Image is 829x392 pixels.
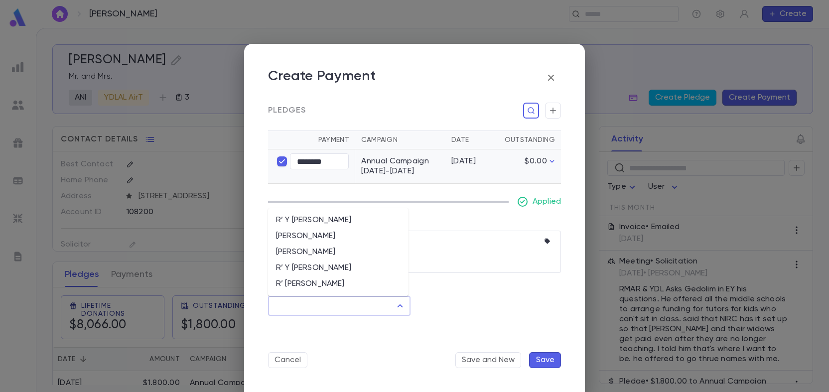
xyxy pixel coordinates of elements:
[495,149,561,184] td: $0.00
[268,212,409,228] li: R’ Y [PERSON_NAME]
[268,276,409,292] li: R’ [PERSON_NAME]
[268,352,307,368] button: Cancel
[455,352,521,368] button: Save and New
[268,228,409,244] li: [PERSON_NAME]
[268,244,409,260] li: [PERSON_NAME]
[533,197,561,207] p: Applied
[355,149,445,184] td: Annual Campaign [DATE]-[DATE]
[355,131,445,149] th: Campaign
[268,68,376,88] p: Create Payment
[495,131,561,149] th: Outstanding
[529,352,561,368] button: Save
[268,131,355,149] th: Payment
[268,260,409,276] li: R’ Y [PERSON_NAME]
[445,131,495,149] th: Date
[393,299,407,313] button: Close
[451,156,489,166] div: [DATE]
[268,106,306,116] span: Pledges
